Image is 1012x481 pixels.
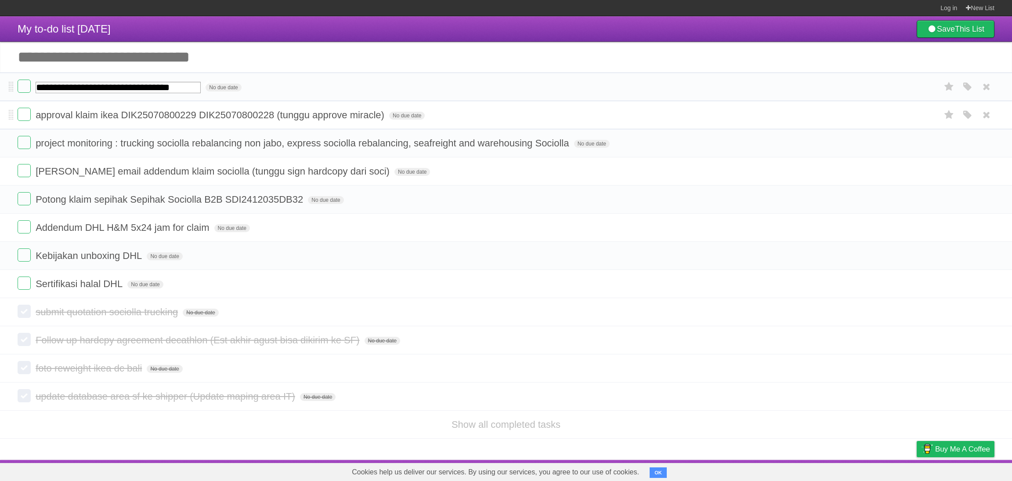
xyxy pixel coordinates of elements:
span: approval klaim ikea DIK25070800229 DIK25070800228 (tunggu approve miracle) [36,109,387,120]
span: No due date [147,252,182,260]
a: Privacy [905,462,928,479]
a: Suggest a feature [939,462,994,479]
label: Done [18,248,31,262]
label: Done [18,192,31,205]
label: Star task [941,80,958,94]
span: submit quotation sociolla trucking [36,306,180,317]
span: No due date [147,365,182,373]
span: Addendum DHL H&M 5x24 jam for claim [36,222,211,233]
button: OK [650,467,667,478]
a: Show all completed tasks [452,419,560,430]
label: Done [18,277,31,290]
span: No due date [127,281,163,288]
span: No due date [214,224,250,232]
label: Done [18,220,31,233]
span: Buy me a coffee [935,441,990,457]
span: My to-do list [DATE] [18,23,111,35]
span: Sertifikasi halal DHL [36,278,125,289]
span: No due date [389,112,425,120]
a: About [800,462,818,479]
a: Developers [829,462,864,479]
span: No due date [300,393,336,401]
label: Done [18,389,31,402]
span: Kebijakan unboxing DHL [36,250,144,261]
label: Done [18,305,31,318]
img: Buy me a coffee [921,441,933,456]
b: This List [955,25,984,33]
label: Done [18,108,31,121]
span: Cookies help us deliver our services. By using our services, you agree to our use of cookies. [343,463,648,481]
span: No due date [574,140,610,148]
span: No due date [206,84,241,91]
label: Done [18,361,31,374]
label: Done [18,164,31,177]
span: project monitoring : trucking sociolla rebalancing non jabo, express sociolla rebalancing, seafre... [36,138,571,149]
a: Terms [875,462,895,479]
label: Done [18,136,31,149]
span: Follow up hardcpy agreement decathlon (Est akhir agust bisa dikirim ke SF) [36,335,361,346]
span: No due date [308,196,343,204]
span: No due date [394,168,430,176]
label: Done [18,333,31,346]
a: Buy me a coffee [917,441,994,457]
span: No due date [365,337,400,345]
label: Done [18,80,31,93]
label: Star task [941,108,958,122]
a: SaveThis List [917,20,994,38]
span: update database area sf ke shipper (Update maping area IT) [36,391,297,402]
span: No due date [183,309,218,317]
span: foto reweight ikea dc bali [36,363,144,374]
span: [PERSON_NAME] email addendum klaim sociolla (tunggu sign hardcopy dari soci) [36,166,392,177]
span: Potong klaim sepihak Sepihak Sociolla B2B SDI2412035DB32 [36,194,305,205]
